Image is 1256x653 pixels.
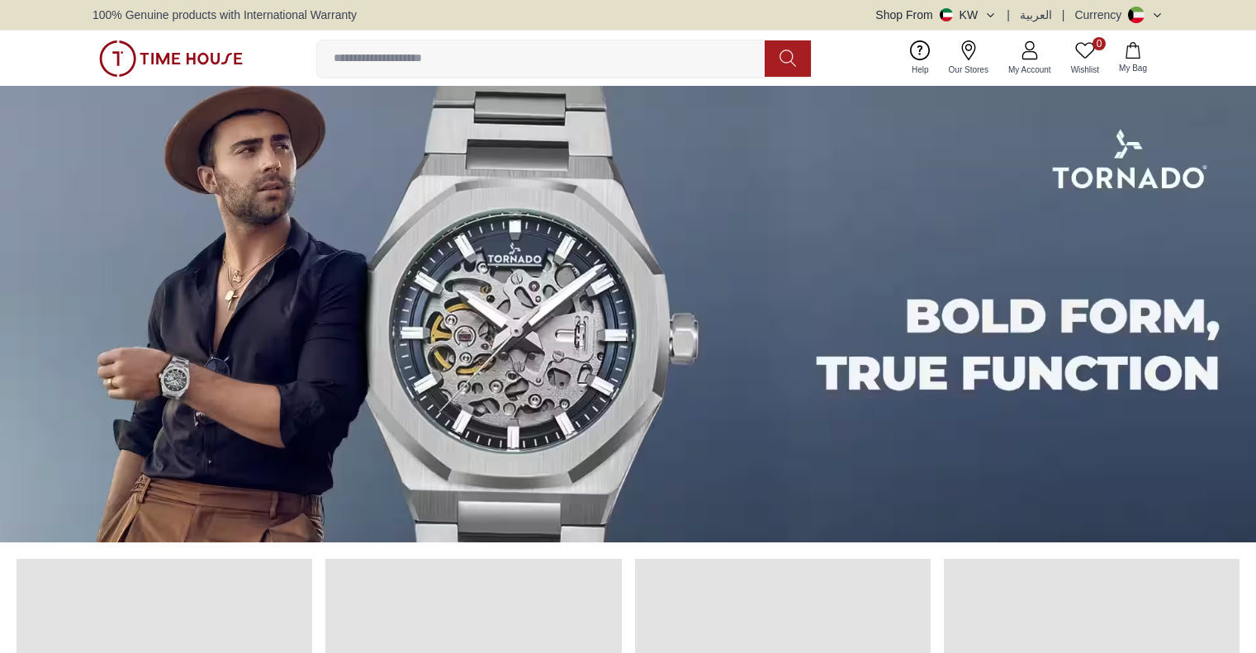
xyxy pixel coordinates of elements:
[942,64,995,76] span: Our Stores
[1109,39,1157,78] button: My Bag
[940,8,953,21] img: Kuwait
[1064,64,1106,76] span: Wishlist
[875,7,997,23] button: Shop FromKW
[902,37,939,79] a: Help
[1061,37,1109,79] a: 0Wishlist
[905,64,936,76] span: Help
[1112,62,1154,74] span: My Bag
[1020,7,1052,23] button: العربية
[1002,64,1058,76] span: My Account
[939,37,998,79] a: Our Stores
[1074,7,1128,23] div: Currency
[99,40,243,77] img: ...
[1092,37,1106,50] span: 0
[1007,7,1010,23] span: |
[92,7,357,23] span: 100% Genuine products with International Warranty
[1062,7,1065,23] span: |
